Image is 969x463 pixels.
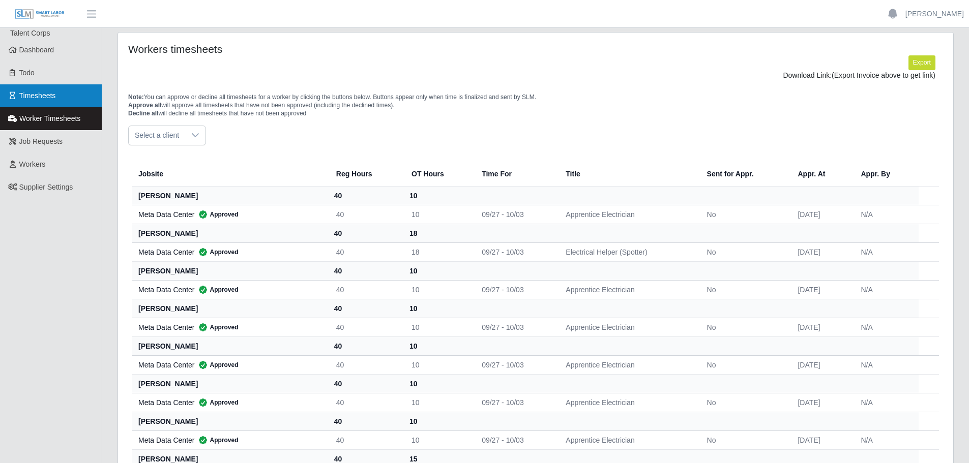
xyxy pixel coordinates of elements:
td: 10 [403,393,474,412]
span: Worker Timesheets [19,114,80,122]
td: 18 [403,242,474,261]
div: Meta Data Center [138,322,320,332]
td: 10 [403,355,474,374]
td: N/A [853,318,918,336]
td: 10 [403,205,474,224]
td: N/A [853,355,918,374]
td: No [699,318,790,336]
img: SLM Logo [14,9,65,20]
th: Appr. By [853,162,918,187]
th: 40 [328,299,403,318]
td: No [699,430,790,449]
h4: Workers timesheets [128,43,459,55]
td: N/A [853,205,918,224]
td: 10 [403,430,474,449]
th: [PERSON_NAME] [132,412,328,430]
td: [DATE] [789,205,853,224]
span: Todo [19,69,35,77]
div: Meta Data Center [138,209,320,220]
td: Apprentice Electrician [557,280,698,299]
th: Jobsite [132,162,328,187]
th: [PERSON_NAME] [132,186,328,205]
td: N/A [853,242,918,261]
th: 10 [403,374,474,393]
span: Job Requests [19,137,63,145]
td: No [699,280,790,299]
th: 10 [403,412,474,430]
span: Note: [128,94,144,101]
td: No [699,355,790,374]
th: 10 [403,336,474,355]
th: 40 [328,412,403,430]
td: N/A [853,280,918,299]
td: 09/27 - 10/03 [474,318,557,336]
th: OT Hours [403,162,474,187]
td: 09/27 - 10/03 [474,355,557,374]
td: [DATE] [789,280,853,299]
td: 40 [328,242,403,261]
td: [DATE] [789,393,853,412]
span: Approved [195,285,239,295]
button: Export [908,55,935,70]
td: [DATE] [789,355,853,374]
td: 09/27 - 10/03 [474,280,557,299]
p: You can approve or decline all timesheets for a worker by clicking the buttons below. Buttons app... [128,93,943,117]
span: Approved [195,209,239,220]
span: Talent Corps [10,29,50,37]
span: Supplier Settings [19,183,73,191]
div: Meta Data Center [138,285,320,295]
td: 40 [328,318,403,336]
th: 10 [403,186,474,205]
th: 40 [328,374,403,393]
td: 09/27 - 10/03 [474,242,557,261]
td: No [699,242,790,261]
div: Download Link: [136,70,935,81]
td: 40 [328,205,403,224]
td: 40 [328,393,403,412]
span: Timesheets [19,91,56,100]
td: 09/27 - 10/03 [474,430,557,449]
td: 10 [403,280,474,299]
th: 40 [328,261,403,280]
th: 10 [403,261,474,280]
div: Meta Data Center [138,435,320,445]
td: 10 [403,318,474,336]
th: [PERSON_NAME] [132,336,328,355]
span: Approved [195,435,239,445]
span: Dashboard [19,46,54,54]
td: 40 [328,280,403,299]
span: (Export Invoice above to get link) [832,71,935,79]
th: 18 [403,224,474,242]
th: Sent for Appr. [699,162,790,187]
th: 40 [328,224,403,242]
span: Approved [195,397,239,408]
a: [PERSON_NAME] [905,9,964,19]
th: Title [557,162,698,187]
td: Apprentice Electrician [557,355,698,374]
th: [PERSON_NAME] [132,374,328,393]
td: 09/27 - 10/03 [474,205,557,224]
td: 09/27 - 10/03 [474,393,557,412]
th: Time For [474,162,557,187]
span: Approved [195,322,239,332]
span: Decline all [128,110,158,117]
td: N/A [853,430,918,449]
div: Meta Data Center [138,247,320,257]
th: 10 [403,299,474,318]
td: [DATE] [789,318,853,336]
span: Select a client [129,126,185,145]
span: Approve all [128,102,161,109]
td: Apprentice Electrician [557,430,698,449]
td: Apprentice Electrician [557,205,698,224]
td: Electrical Helper (Spotter) [557,242,698,261]
td: N/A [853,393,918,412]
td: No [699,393,790,412]
div: Meta Data Center [138,360,320,370]
th: [PERSON_NAME] [132,224,328,242]
th: Reg Hours [328,162,403,187]
td: [DATE] [789,430,853,449]
td: [DATE] [789,242,853,261]
td: Apprentice Electrician [557,318,698,336]
div: Meta Data Center [138,397,320,408]
th: Appr. At [789,162,853,187]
